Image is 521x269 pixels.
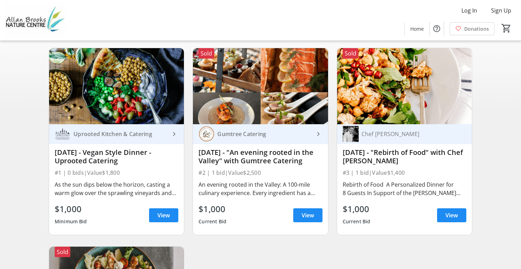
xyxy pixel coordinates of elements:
[302,211,314,219] span: View
[49,124,184,144] a: Uprooted Kitchen & CateringUprooted Kitchen & Catering
[343,126,359,142] img: Chef Mathew Morazain
[343,168,466,178] div: #3 | 1 bid | Value $1,400
[359,130,458,137] div: Chef [PERSON_NAME]
[55,247,70,257] div: Sold
[343,180,466,197] div: Rebirth of Food A Personalized Dinner for 8 Guests In Support of the [PERSON_NAME][GEOGRAPHIC_DAT...
[437,208,466,222] a: View
[314,130,322,138] mat-icon: keyboard_arrow_right
[157,211,170,219] span: View
[199,215,226,228] div: Current Bid
[55,215,87,228] div: Minimum Bid
[343,48,358,59] div: Sold
[343,203,371,215] div: $1,000
[215,130,314,137] div: Gumtree Catering
[445,211,458,219] span: View
[55,203,87,215] div: $1,000
[461,6,477,15] span: Log In
[55,180,178,197] div: As the sun dips below the horizon, casting a warm glow over the sprawling vineyards and orchards ...
[193,48,328,124] img: August 8th - "An evening rooted in the Valley" with Gumtree Catering
[430,22,444,36] button: Help
[464,25,489,32] span: Donations
[55,168,178,178] div: #1 | 0 bids | Value $1,800
[293,208,322,222] a: View
[199,48,214,59] div: Sold
[49,48,184,124] img: July 24th - Vegan Style Dinner - Uprooted Catering
[337,48,472,124] img: August 16th - "Rebirth of Food" with Chef Mathew Morazain
[450,22,495,35] a: Donations
[485,5,517,16] button: Sign Up
[71,130,170,137] div: Uprooted Kitchen & Catering
[199,180,322,197] div: An evening rooted in the Valley: A 100-mile culinary experience. Every ingredient has a name. Eve...
[500,22,513,35] button: Cart
[199,148,322,165] div: [DATE] - "An evening rooted in the Valley" with Gumtree Catering
[199,126,215,142] img: Gumtree Catering
[4,3,66,38] img: Allan Brooks Nature Centre's Logo
[149,208,178,222] a: View
[410,25,424,32] span: Home
[456,5,483,16] button: Log In
[199,168,322,178] div: #2 | 1 bid | Value $2,500
[55,126,71,142] img: Uprooted Kitchen & Catering
[199,203,226,215] div: $1,000
[55,148,178,165] div: [DATE] - Vegan Style Dinner - Uprooted Catering
[343,148,466,165] div: [DATE] - "Rebirth of Food" with Chef [PERSON_NAME]
[405,22,429,35] a: Home
[170,130,178,138] mat-icon: keyboard_arrow_right
[491,6,511,15] span: Sign Up
[193,124,328,144] a: Gumtree CateringGumtree Catering
[343,215,371,228] div: Current Bid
